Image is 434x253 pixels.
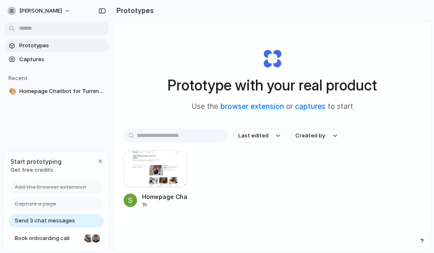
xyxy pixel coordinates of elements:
[4,39,109,52] a: Prototypes
[15,234,81,243] span: Book onboarding call
[168,74,377,96] h1: Prototype with your real product
[8,75,28,81] span: Recent
[220,102,284,111] a: browser extension
[91,233,101,243] div: Christian Iacullo
[124,150,187,209] a: Homepage Chatbot for Turning Point CustomersHomepage Chatbot for Turning Point Customers1h
[19,41,106,50] span: Prototypes
[10,157,62,166] span: Start prototyping
[19,7,62,15] span: [PERSON_NAME]
[295,132,325,140] span: Created by
[238,132,269,140] span: Last edited
[4,53,109,66] a: Captures
[9,87,15,96] div: 🎨
[192,101,353,112] span: Use the or to start
[15,200,56,208] span: Capture a page
[9,232,103,245] a: Book onboarding call
[15,183,86,191] span: Add the browser extension
[233,129,285,143] button: Last edited
[113,5,154,15] h2: Prototypes
[4,85,109,98] a: 🎨Homepage Chatbot for Turning Point Customers
[10,166,62,174] span: Get free credits
[83,233,93,243] div: Nicole Kubica
[19,55,106,64] span: Captures
[4,4,75,18] button: [PERSON_NAME]
[295,102,325,111] a: captures
[15,217,75,225] span: Send 3 chat messages
[142,192,187,201] div: Homepage Chatbot for Turning Point Customers
[8,87,16,96] button: 🎨
[142,201,187,209] div: 1h
[290,129,342,143] button: Created by
[19,87,106,96] span: Homepage Chatbot for Turning Point Customers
